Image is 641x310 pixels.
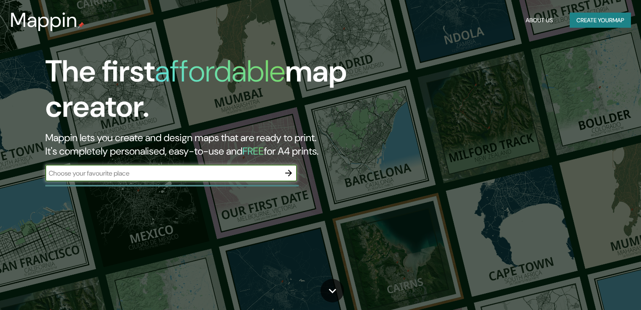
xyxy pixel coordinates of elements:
button: About Us [522,13,556,28]
h5: FREE [242,144,264,158]
h1: The first map creator. [45,54,366,131]
img: mappin-pin [78,22,84,29]
input: Choose your favourite place [45,168,280,178]
h1: affordable [155,52,285,91]
h2: Mappin lets you create and design maps that are ready to print. It's completely personalised, eas... [45,131,366,158]
h3: Mappin [10,8,78,32]
button: Create yourmap [570,13,631,28]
